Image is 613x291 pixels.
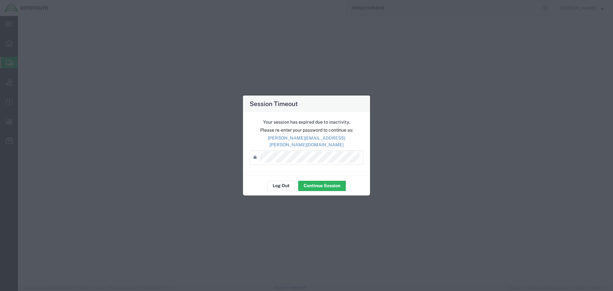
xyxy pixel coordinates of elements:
[250,135,363,148] p: [PERSON_NAME][EMAIL_ADDRESS][PERSON_NAME][DOMAIN_NAME]
[298,181,346,191] button: Continue Session
[267,181,295,191] button: Log Out
[250,99,298,108] h4: Session Timeout
[250,127,363,134] p: Please re-enter your password to continue as:
[250,119,363,126] p: Your session has expired due to inactivity.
